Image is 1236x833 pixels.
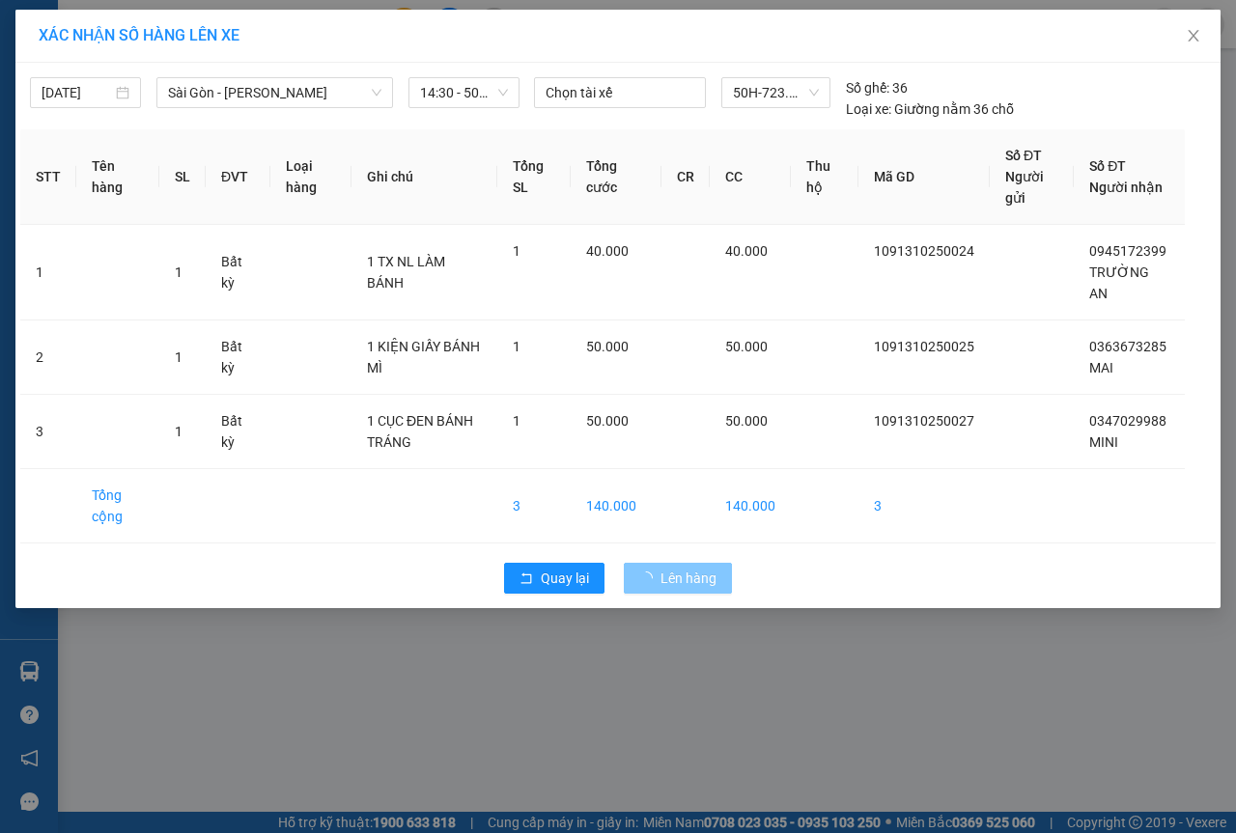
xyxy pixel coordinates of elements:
[513,413,520,429] span: 1
[1005,169,1044,206] span: Người gửi
[571,129,661,225] th: Tổng cước
[661,129,710,225] th: CR
[270,129,351,225] th: Loại hàng
[9,9,105,105] img: logo.jpg
[206,225,270,320] td: Bất kỳ
[520,571,533,587] span: rollback
[42,82,112,103] input: 13/10/2025
[1089,180,1163,195] span: Người nhận
[497,469,571,543] td: 3
[206,129,270,225] th: ĐVT
[175,424,183,439] span: 1
[846,77,889,98] span: Số ghế:
[586,413,629,429] span: 50.000
[639,571,660,585] span: loading
[9,121,195,153] b: GỬI : 109 QL 13
[1089,264,1149,301] span: TRƯỜNG AN
[513,243,520,259] span: 1
[1089,413,1166,429] span: 0347029988
[175,264,183,280] span: 1
[367,413,473,450] span: 1 CỤC ĐEN BÁNH TRÁNG
[586,243,629,259] span: 40.000
[874,413,974,429] span: 1091310250027
[9,42,368,67] li: 01 [PERSON_NAME]
[20,225,76,320] td: 1
[9,67,368,91] li: 02523854854
[371,87,382,98] span: down
[420,78,508,107] span: 14:30 - 50H-723.41
[725,413,768,429] span: 50.000
[206,395,270,469] td: Bất kỳ
[725,339,768,354] span: 50.000
[111,70,126,86] span: phone
[791,129,858,225] th: Thu hộ
[20,395,76,469] td: 3
[710,469,791,543] td: 140.000
[513,339,520,354] span: 1
[1089,360,1113,375] span: MAI
[710,129,791,225] th: CC
[111,46,126,62] span: environment
[367,254,445,291] span: 1 TX NL LÀM BÁNH
[76,129,159,225] th: Tên hàng
[846,77,908,98] div: 36
[624,563,732,594] button: Lên hàng
[1186,28,1201,43] span: close
[874,243,974,259] span: 1091310250024
[660,568,716,589] span: Lên hàng
[846,98,1014,120] div: Giường nằm 36 chỗ
[351,129,497,225] th: Ghi chú
[1089,158,1126,174] span: Số ĐT
[1089,434,1118,450] span: MINI
[571,469,661,543] td: 140.000
[168,78,381,107] span: Sài Gòn - Phan Rí
[76,469,159,543] td: Tổng cộng
[586,339,629,354] span: 50.000
[175,349,183,365] span: 1
[858,129,990,225] th: Mã GD
[874,339,974,354] span: 1091310250025
[733,78,819,107] span: 50H-723.41
[1089,339,1166,354] span: 0363673285
[20,320,76,395] td: 2
[111,13,273,37] b: [PERSON_NAME]
[39,26,239,44] span: XÁC NHẬN SỐ HÀNG LÊN XE
[206,320,270,395] td: Bất kỳ
[1005,148,1042,163] span: Số ĐT
[846,98,891,120] span: Loại xe:
[367,339,480,375] span: 1 KIỆN GIẤY BÁNH MÌ
[541,568,589,589] span: Quay lại
[504,563,604,594] button: rollbackQuay lại
[1166,10,1221,64] button: Close
[20,129,76,225] th: STT
[1089,243,1166,259] span: 0945172399
[725,243,768,259] span: 40.000
[497,129,571,225] th: Tổng SL
[159,129,206,225] th: SL
[858,469,990,543] td: 3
